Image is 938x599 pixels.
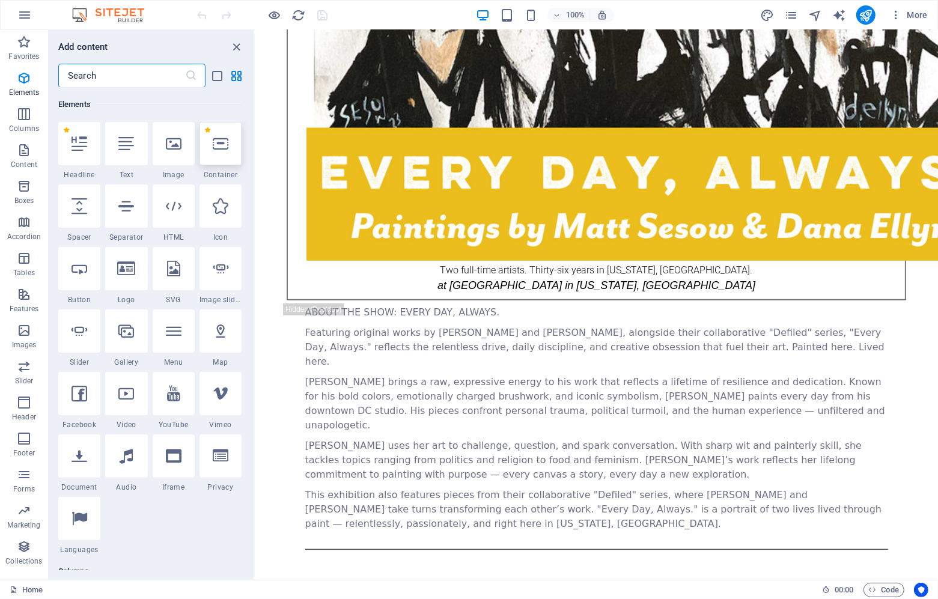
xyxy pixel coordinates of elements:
span: Languages [58,545,100,555]
span: Icon [199,233,242,242]
button: publish [856,5,876,25]
span: Remove from favorites [204,127,211,133]
button: text_generator [832,8,847,22]
h6: Columns [58,564,242,579]
p: Elements [9,88,40,97]
span: Container [199,170,242,180]
span: Image [153,170,195,180]
i: Reload page [292,8,306,22]
span: Iframe [153,482,195,492]
span: Headline [58,170,100,180]
div: Document [58,434,100,492]
button: reload [291,8,306,22]
div: Container [199,122,242,180]
button: More [885,5,933,25]
button: Click here to leave preview mode and continue editing [267,8,282,22]
div: YouTube [153,372,195,430]
h6: Elements [58,97,242,112]
span: Map [199,357,242,367]
i: Design (Ctrl+Alt+Y) [760,8,774,22]
i: Publish [859,8,873,22]
div: Map [199,309,242,367]
p: Content [11,160,37,169]
div: Video [105,372,147,430]
span: Privacy [199,482,242,492]
p: Tables [13,268,35,278]
p: Collections [5,556,42,566]
p: Slider [15,376,34,386]
p: Features [10,304,38,314]
span: Remove from favorites [63,127,70,133]
button: close panel [230,40,244,54]
div: Facebook [58,372,100,430]
i: AI Writer [832,8,846,22]
p: Marketing [7,520,40,530]
div: Languages [58,497,100,555]
span: Separator [105,233,147,242]
p: Favorites [8,52,39,61]
span: YouTube [153,420,195,430]
p: Images [12,340,37,350]
p: Boxes [14,196,34,205]
span: More [890,9,928,21]
div: Vimeo [199,372,242,430]
div: Spacer [58,184,100,242]
p: Footer [13,448,35,458]
button: Code [863,583,904,597]
div: HTML [153,184,195,242]
span: Code [869,583,899,597]
div: Menu [153,309,195,367]
p: Header [12,412,36,422]
span: Menu [153,357,195,367]
button: pages [784,8,799,22]
span: Vimeo [199,420,242,430]
h6: 100% [565,8,585,22]
span: Logo [105,295,147,305]
button: design [760,8,775,22]
span: 00 00 [835,583,853,597]
div: Iframe [153,434,195,492]
button: grid-view [230,68,244,83]
div: Privacy [199,434,242,492]
p: Forms [13,484,35,494]
button: navigator [808,8,823,22]
span: HTML [153,233,195,242]
div: Headline [58,122,100,180]
div: Image [153,122,195,180]
a: Click to cancel selection. Double-click to open Pages [10,583,43,597]
div: Button [58,247,100,305]
input: Search [58,64,185,88]
span: Button [58,295,100,305]
div: Logo [105,247,147,305]
span: Gallery [105,357,147,367]
button: list-view [210,68,225,83]
div: Audio [105,434,147,492]
span: Video [105,420,147,430]
div: Text [105,122,147,180]
span: Text [105,170,147,180]
h6: Session time [822,583,854,597]
div: Separator [105,184,147,242]
i: Navigator [808,8,822,22]
img: Editor Logo [69,8,159,22]
span: Audio [105,482,147,492]
span: Document [58,482,100,492]
div: Gallery [105,309,147,367]
span: SVG [153,295,195,305]
div: Image slider [199,247,242,305]
span: : [843,585,845,594]
span: Image slider [199,295,242,305]
i: Pages (Ctrl+Alt+S) [784,8,798,22]
span: Facebook [58,420,100,430]
h6: Add content [58,40,108,54]
span: Slider [58,357,100,367]
button: Usercentrics [914,583,928,597]
div: Icon [199,184,242,242]
i: On resize automatically adjust zoom level to fit chosen device. [597,10,608,20]
p: Columns [9,124,39,133]
button: 100% [547,8,590,22]
p: Accordion [7,232,41,242]
div: Slider [58,309,100,367]
div: SVG [153,247,195,305]
span: Spacer [58,233,100,242]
